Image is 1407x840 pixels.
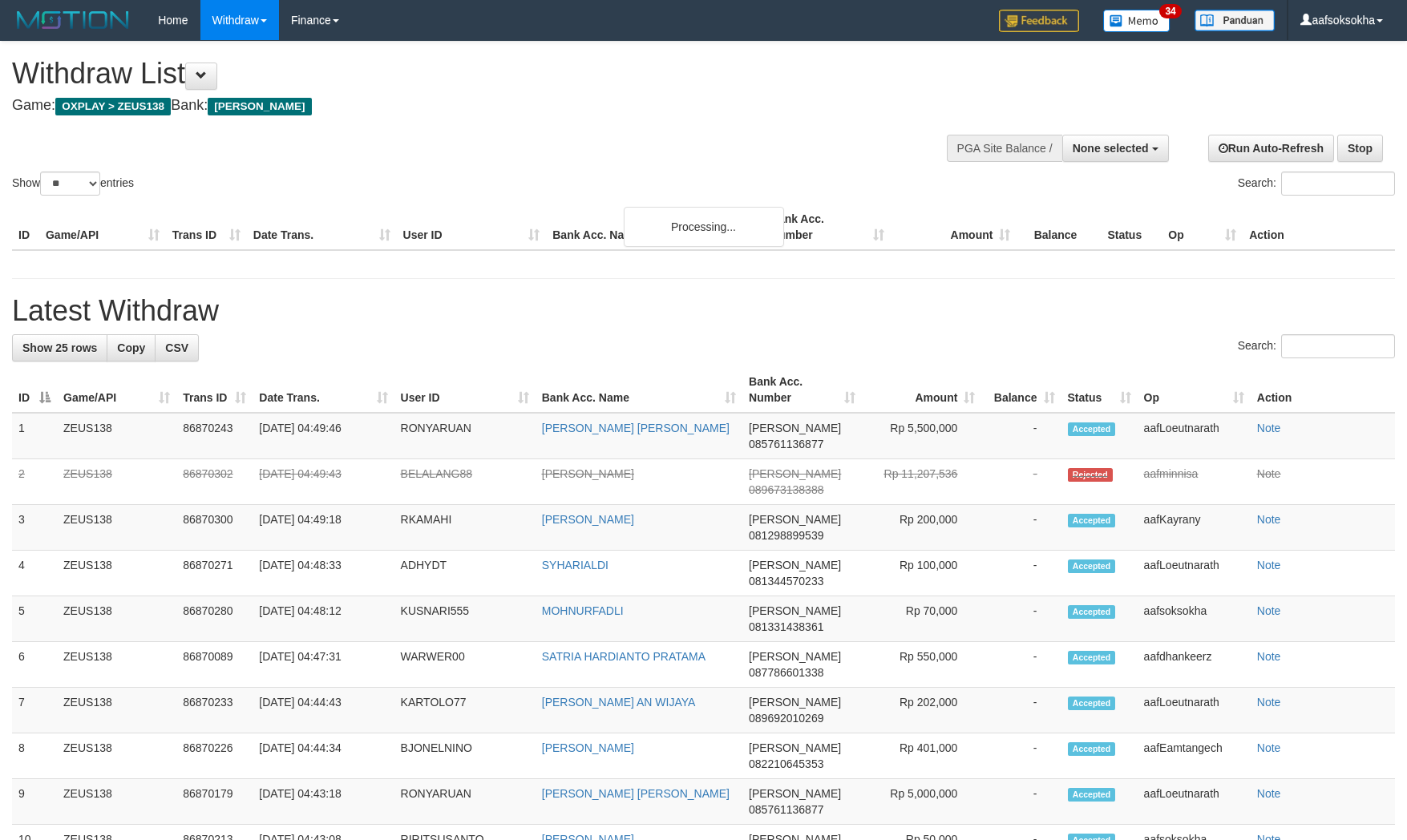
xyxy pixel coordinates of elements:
[57,688,176,733] td: ZEUS138
[1257,513,1281,526] a: Note
[1257,467,1281,480] a: Note
[981,551,1061,596] td: -
[542,467,634,480] a: [PERSON_NAME]
[1138,733,1251,779] td: aafEamtangech
[1068,788,1116,802] span: Accepted
[12,779,57,825] td: 9
[749,620,823,633] span: Copy 081331438361 to clipboard
[165,341,188,354] span: CSV
[394,733,536,779] td: BJONELNINO
[546,204,764,250] th: Bank Acc. Name
[1101,204,1162,250] th: Status
[1257,422,1281,434] a: Note
[253,779,394,825] td: [DATE] 04:43:18
[749,696,841,709] span: [PERSON_NAME]
[12,596,57,642] td: 5
[536,367,742,413] th: Bank Acc. Name: activate to sort column ascending
[749,559,841,571] span: [PERSON_NAME]
[862,413,981,459] td: Rp 5,500,000
[394,779,536,825] td: RONYARUAN
[57,733,176,779] td: ZEUS138
[253,413,394,459] td: [DATE] 04:49:46
[12,413,57,459] td: 1
[253,505,394,551] td: [DATE] 04:49:18
[12,334,107,361] a: Show 25 rows
[981,733,1061,779] td: -
[12,8,134,32] img: MOTION_logo.png
[57,642,176,688] td: ZEUS138
[394,551,536,596] td: ADHYDT
[394,688,536,733] td: KARTOLO77
[749,757,823,770] span: Copy 082210645353 to clipboard
[1281,172,1395,196] input: Search:
[1068,422,1116,436] span: Accepted
[1238,334,1395,358] label: Search:
[749,483,823,496] span: Copy 089673138388 to clipboard
[862,367,981,413] th: Amount: activate to sort column ascending
[12,688,57,733] td: 7
[542,650,706,663] a: SATRIA HARDIANTO PRATAMA
[749,803,823,816] span: Copy 085761136877 to clipboard
[749,422,841,434] span: [PERSON_NAME]
[57,413,176,459] td: ZEUS138
[1061,367,1138,413] th: Status: activate to sort column ascending
[40,172,100,196] select: Showentries
[1257,741,1281,754] a: Note
[1138,642,1251,688] td: aafdhankeerz
[749,666,823,679] span: Copy 087786601338 to clipboard
[176,367,253,413] th: Trans ID: activate to sort column ascending
[764,204,891,250] th: Bank Acc. Number
[891,204,1017,250] th: Amount
[749,529,823,542] span: Copy 081298899539 to clipboard
[394,642,536,688] td: WARWER00
[57,367,176,413] th: Game/API: activate to sort column ascending
[57,596,176,642] td: ZEUS138
[117,341,145,354] span: Copy
[1073,142,1149,155] span: None selected
[1138,459,1251,505] td: aafminnisa
[542,787,730,800] a: [PERSON_NAME] [PERSON_NAME]
[1257,604,1281,617] a: Note
[1068,559,1116,573] span: Accepted
[1281,334,1395,358] input: Search:
[862,505,981,551] td: Rp 200,000
[1068,605,1116,619] span: Accepted
[1257,696,1281,709] a: Note
[1257,650,1281,663] a: Note
[862,733,981,779] td: Rp 401,000
[1138,688,1251,733] td: aafLoeutnarath
[862,642,981,688] td: Rp 550,000
[1195,10,1275,31] img: panduan.png
[253,551,394,596] td: [DATE] 04:48:33
[1162,204,1243,250] th: Op
[155,334,199,361] a: CSV
[176,779,253,825] td: 86870179
[253,733,394,779] td: [DATE] 04:44:34
[1257,787,1281,800] a: Note
[1017,204,1101,250] th: Balance
[12,204,39,250] th: ID
[394,413,536,459] td: RONYARUAN
[253,688,394,733] td: [DATE] 04:44:43
[542,696,696,709] a: [PERSON_NAME] AN WIJAYA
[39,204,166,250] th: Game/API
[253,596,394,642] td: [DATE] 04:48:12
[1062,135,1169,162] button: None selected
[57,779,176,825] td: ZEUS138
[981,413,1061,459] td: -
[1138,596,1251,642] td: aafsoksokha
[624,207,784,247] div: Processing...
[394,505,536,551] td: RKAMAHI
[12,58,922,90] h1: Withdraw List
[862,596,981,642] td: Rp 70,000
[12,367,57,413] th: ID: activate to sort column descending
[166,204,247,250] th: Trans ID
[542,513,634,526] a: [PERSON_NAME]
[542,559,608,571] a: SYHARIALDI
[749,741,841,754] span: [PERSON_NAME]
[1251,367,1395,413] th: Action
[176,459,253,505] td: 86870302
[749,650,841,663] span: [PERSON_NAME]
[1068,742,1116,756] span: Accepted
[176,596,253,642] td: 86870280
